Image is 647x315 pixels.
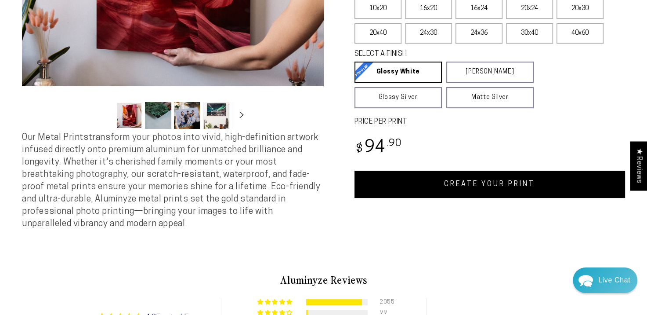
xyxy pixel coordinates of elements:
label: 20x40 [354,23,401,44]
button: Slide right [232,106,251,125]
sup: .90 [386,139,402,149]
label: PRICE PER PRINT [354,117,625,127]
a: CREATE YOUR PRINT [354,171,625,198]
span: Our Metal Prints transform your photos into vivid, high-definition artwork infused directly onto ... [22,133,320,228]
a: Matte Silver [446,87,534,108]
div: Contact Us Directly [598,267,630,293]
legend: SELECT A FINISH [354,49,513,59]
a: Glossy White [354,62,442,83]
label: 40x60 [557,23,604,44]
button: Load image 1 in gallery view [116,102,142,129]
button: Load image 2 in gallery view [145,102,171,129]
div: Click to open Judge.me floating reviews tab [630,141,647,190]
div: 2055 [380,299,390,305]
div: 91% (2055) reviews with 5 star rating [257,299,294,306]
div: Chat widget toggle [573,267,637,293]
span: $ [356,143,363,155]
bdi: 94 [354,139,402,157]
button: Load image 4 in gallery view [203,102,229,129]
label: 24x30 [405,23,452,44]
a: [PERSON_NAME] [446,62,534,83]
a: Glossy Silver [354,87,442,108]
label: 24x36 [455,23,502,44]
button: Load image 3 in gallery view [174,102,200,129]
label: 30x40 [506,23,553,44]
button: Slide left [94,106,113,125]
h2: Aluminyze Reviews [67,272,580,287]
